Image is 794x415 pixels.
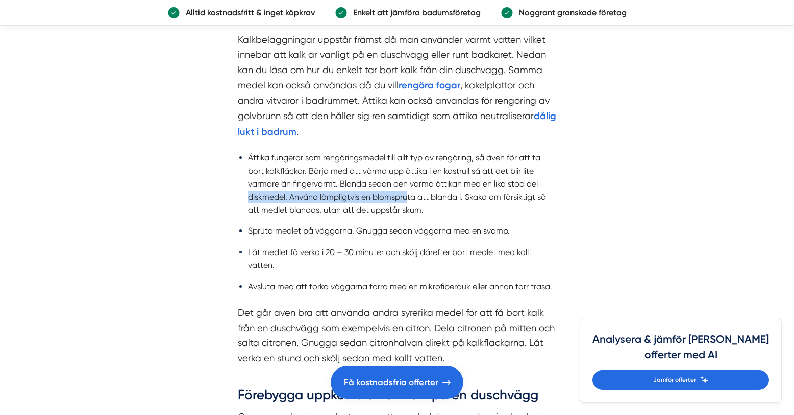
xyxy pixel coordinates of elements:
li: Avsluta med att torka väggarna torra med en mikrofiberduk eller annan torr trasa. [248,280,556,293]
span: Jämför offerter [653,375,696,385]
span: Få kostnadsfria offerter [344,376,438,389]
a: Jämför offerter [592,370,769,390]
p: Enkelt att jämföra badumsföretag [347,6,481,19]
li: Låt medlet få verka i 20 – 30 minuter och skölj därefter bort medlet med kallt vatten. [248,246,556,272]
li: Spruta medlet på väggarna. Gnugga sedan väggarna med en svamp. [248,224,556,237]
li: Ättika fungerar som rengöringsmedel till allt typ av rengöring, så även för att ta bort kalkfläck... [248,151,556,216]
p: Kalkbeläggningar uppstår främst då man använder varmt vatten vilket innebär att kalk är vanligt p... [238,32,556,140]
a: Få kostnadsfria offerter [331,366,463,399]
p: Det går även bra att använda andra syrerika medel för att få bort kalk från en duschvägg som exem... [238,305,556,381]
a: dålig lukt i badrum [238,110,556,137]
h4: Analysera & jämför [PERSON_NAME] offerter med AI [592,332,769,370]
a: rengöra fogar [399,80,460,90]
p: Noggrant granskade företag [513,6,627,19]
strong: rengöra fogar [399,80,460,91]
p: Alltid kostnadsfritt & inget köpkrav [180,6,315,19]
h3: Förebygga uppkomsten av kalk på en duschvägg [238,386,556,409]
